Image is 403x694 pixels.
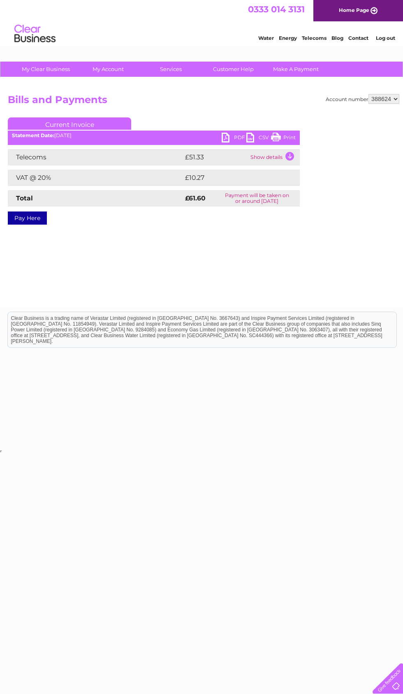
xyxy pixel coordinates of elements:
strong: £61.60 [185,194,206,202]
td: Telecoms [8,149,183,165]
td: Show details [248,149,300,165]
a: Telecoms [302,35,327,41]
img: logo.png [14,21,56,46]
h2: Bills and Payments [8,94,399,110]
td: £10.27 [183,170,283,186]
a: Print [271,133,296,145]
td: £51.33 [183,149,248,165]
td: Payment will be taken on or around [DATE] [214,190,300,207]
div: Account number [326,94,399,104]
a: Pay Here [8,211,47,225]
a: Make A Payment [262,62,330,77]
strong: Total [16,194,33,202]
a: CSV [246,133,271,145]
a: My Account [74,62,142,77]
a: Contact [348,35,368,41]
a: My Clear Business [12,62,80,77]
b: Statement Date: [12,132,54,138]
a: Water [258,35,274,41]
a: Log out [376,35,395,41]
td: VAT @ 20% [8,170,183,186]
a: Current Invoice [8,117,131,130]
a: Customer Help [199,62,267,77]
a: Services [137,62,205,77]
a: 0333 014 3131 [248,4,305,14]
a: Energy [279,35,297,41]
a: PDF [222,133,246,145]
div: [DATE] [8,133,300,138]
div: Clear Business is a trading name of Verastar Limited (registered in [GEOGRAPHIC_DATA] No. 3667643... [8,5,396,40]
a: Blog [331,35,343,41]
